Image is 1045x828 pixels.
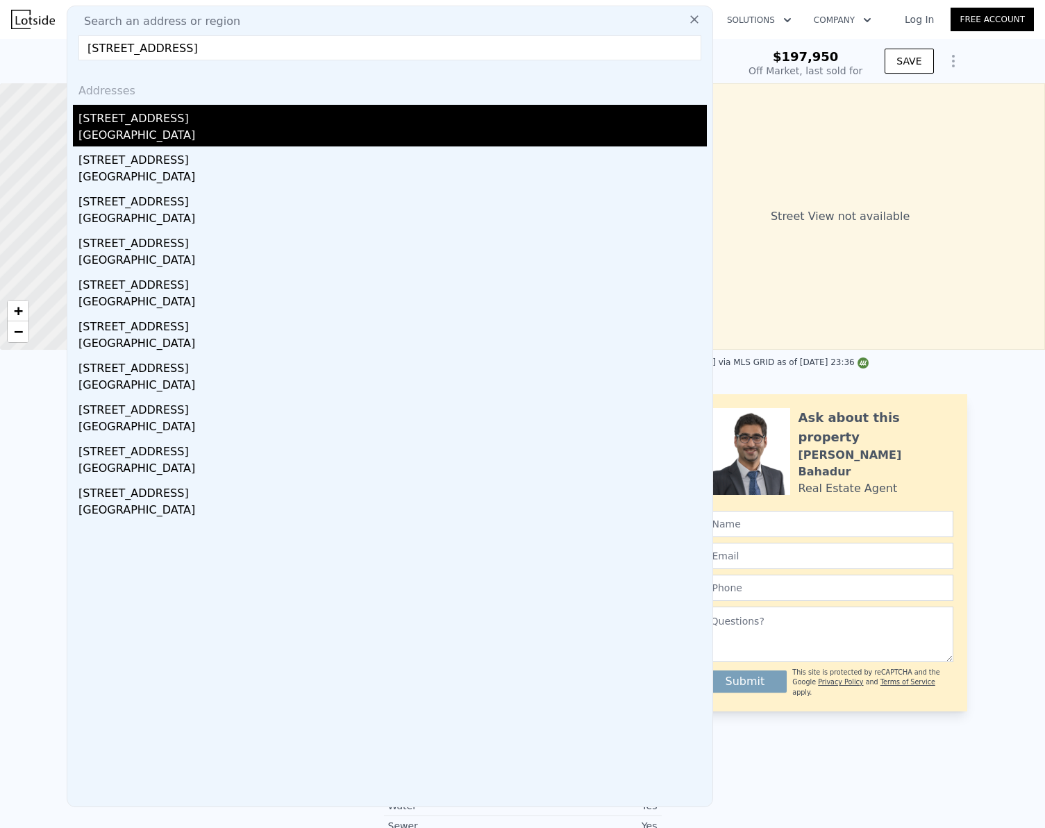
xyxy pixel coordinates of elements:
[858,357,869,369] img: NWMLS Logo
[78,169,707,188] div: [GEOGRAPHIC_DATA]
[11,10,55,29] img: Lotside
[703,670,787,693] button: Submit
[703,511,953,537] input: Name
[803,8,883,33] button: Company
[78,396,707,419] div: [STREET_ADDRESS]
[78,35,701,60] input: Enter an address, city, region, neighborhood or zip code
[799,480,898,497] div: Real Estate Agent
[939,47,967,75] button: Show Options
[888,12,951,26] a: Log In
[78,377,707,396] div: [GEOGRAPHIC_DATA]
[78,188,707,210] div: [STREET_ADDRESS]
[799,447,953,480] div: [PERSON_NAME] Bahadur
[951,8,1034,31] a: Free Account
[749,64,862,78] div: Off Market, last sold for
[799,408,953,447] div: Ask about this property
[885,49,933,74] button: SAVE
[78,146,707,169] div: [STREET_ADDRESS]
[78,480,707,502] div: [STREET_ADDRESS]
[78,355,707,377] div: [STREET_ADDRESS]
[78,313,707,335] div: [STREET_ADDRESS]
[78,105,707,127] div: [STREET_ADDRESS]
[880,678,935,686] a: Terms of Service
[14,302,23,319] span: +
[14,323,23,340] span: −
[635,83,1045,350] div: Street View not available
[73,13,240,30] span: Search an address or region
[78,460,707,480] div: [GEOGRAPHIC_DATA]
[703,543,953,569] input: Email
[8,301,28,321] a: Zoom in
[792,668,953,698] div: This site is protected by reCAPTCHA and the Google and apply.
[78,335,707,355] div: [GEOGRAPHIC_DATA]
[78,419,707,438] div: [GEOGRAPHIC_DATA]
[78,294,707,313] div: [GEOGRAPHIC_DATA]
[703,575,953,601] input: Phone
[78,271,707,294] div: [STREET_ADDRESS]
[73,71,707,105] div: Addresses
[773,49,839,64] span: $197,950
[818,678,863,686] a: Privacy Policy
[78,210,707,230] div: [GEOGRAPHIC_DATA]
[716,8,803,33] button: Solutions
[78,127,707,146] div: [GEOGRAPHIC_DATA]
[78,252,707,271] div: [GEOGRAPHIC_DATA]
[8,321,28,342] a: Zoom out
[78,502,707,521] div: [GEOGRAPHIC_DATA]
[78,438,707,460] div: [STREET_ADDRESS]
[78,230,707,252] div: [STREET_ADDRESS]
